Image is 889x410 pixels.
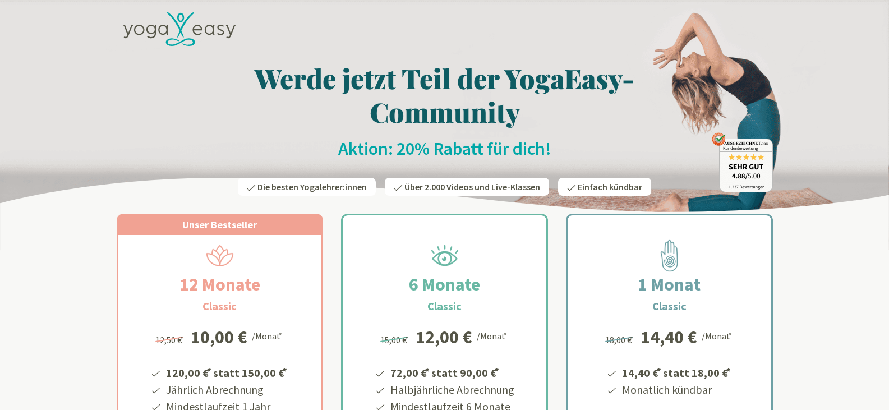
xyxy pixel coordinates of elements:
div: /Monat [702,328,734,343]
li: Monatlich kündbar [620,381,733,398]
span: 15,00 € [380,334,410,345]
h1: Werde jetzt Teil der YogaEasy-Community [117,61,773,128]
h2: 6 Monate [382,271,507,298]
span: Die besten Yogalehrer:innen [257,181,367,192]
div: /Monat [477,328,509,343]
div: 12,00 € [416,328,472,346]
li: 14,40 € statt 18,00 € [620,362,733,381]
span: Einfach kündbar [578,181,642,192]
h3: Classic [202,298,237,315]
li: 72,00 € statt 90,00 € [389,362,514,381]
h3: Classic [427,298,462,315]
span: 18,00 € [605,334,635,345]
img: ausgezeichnet_badge.png [712,132,773,192]
h2: Aktion: 20% Rabatt für dich! [117,137,773,160]
div: 14,40 € [641,328,697,346]
li: 120,00 € statt 150,00 € [164,362,289,381]
span: Über 2.000 Videos und Live-Klassen [404,181,540,192]
h2: 1 Monat [611,271,727,298]
div: 10,00 € [191,328,247,346]
span: 12,50 € [155,334,185,345]
div: /Monat [252,328,284,343]
li: Jährlich Abrechnung [164,381,289,398]
h3: Classic [652,298,687,315]
h2: 12 Monate [153,271,287,298]
li: Halbjährliche Abrechnung [389,381,514,398]
span: Unser Bestseller [182,218,257,231]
